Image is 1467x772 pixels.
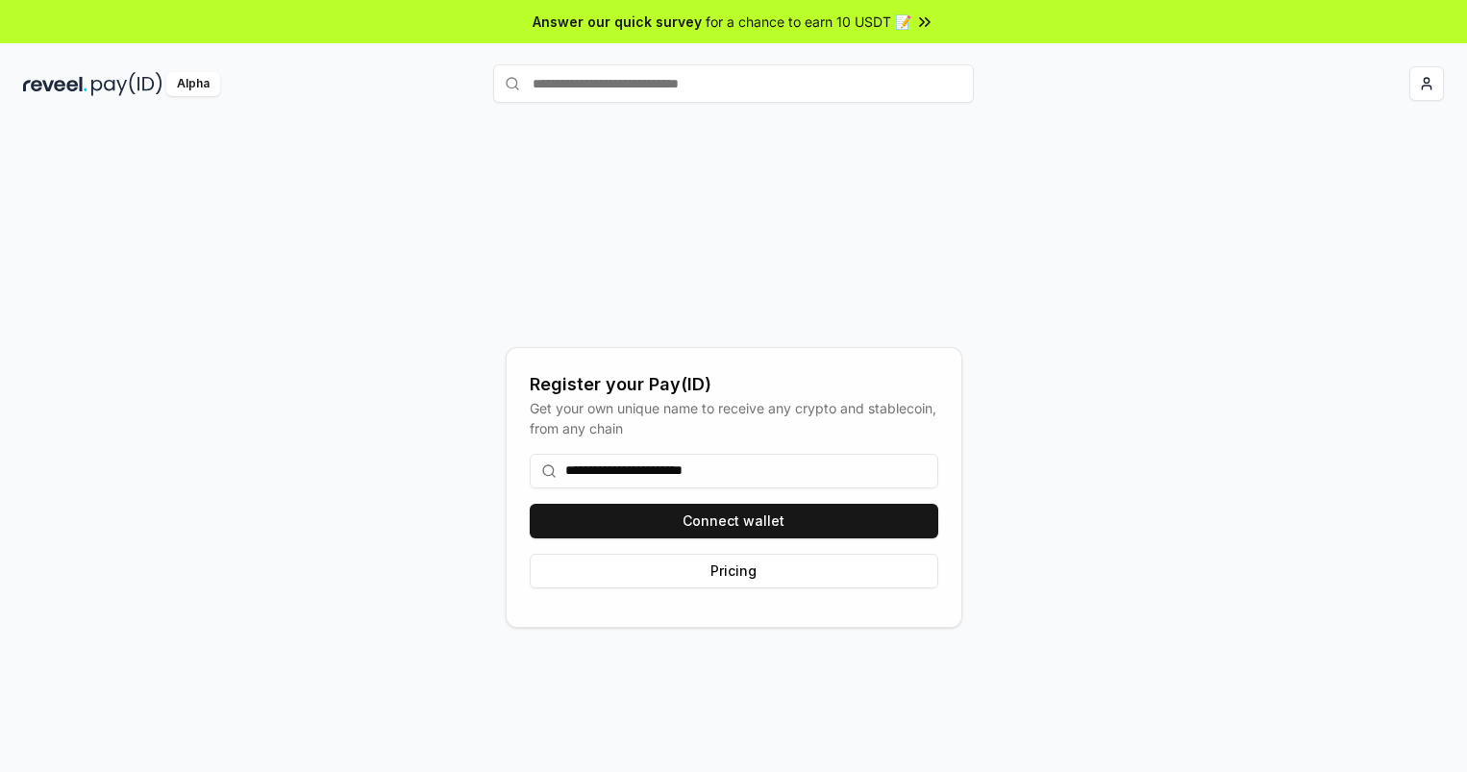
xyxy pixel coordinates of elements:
div: Alpha [166,72,220,96]
button: Connect wallet [530,504,938,538]
img: pay_id [91,72,162,96]
div: Register your Pay(ID) [530,371,938,398]
span: for a chance to earn 10 USDT 📝 [706,12,911,32]
img: reveel_dark [23,72,87,96]
span: Answer our quick survey [533,12,702,32]
button: Pricing [530,554,938,588]
div: Get your own unique name to receive any crypto and stablecoin, from any chain [530,398,938,438]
